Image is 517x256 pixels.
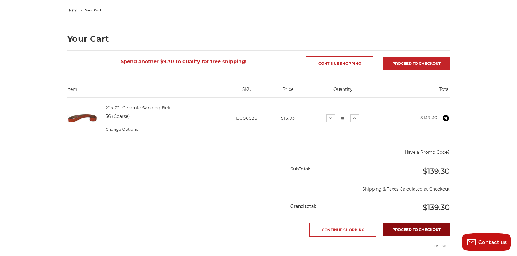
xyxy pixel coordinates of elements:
[281,115,295,121] span: $13.93
[420,115,437,120] strong: $139.30
[67,35,450,43] h1: Your Cart
[290,161,370,176] div: SubTotal:
[478,239,507,245] span: Contact us
[383,223,450,236] a: Proceed to checkout
[290,181,450,192] p: Shipping & Taxes Calculated at Checkout
[304,86,382,97] th: Quantity
[462,233,511,251] button: Contact us
[290,204,316,209] strong: Grand total:
[383,57,450,70] a: Proceed to checkout
[423,167,450,176] span: $139.30
[382,86,450,97] th: Total
[271,86,304,97] th: Price
[106,113,130,120] dd: 36 (Coarse)
[67,103,98,134] img: 2" x 72" Ceramic Pipe Sanding Belt
[106,105,171,111] a: 2" x 72" Ceramic Sanding Belt
[67,8,78,12] a: home
[222,86,272,97] th: SKU
[423,203,450,212] span: $139.30
[236,115,258,121] span: BC06036
[373,243,450,249] p: -- or use --
[336,113,349,123] input: 2" x 72" Ceramic Sanding Belt Quantity:
[405,149,450,156] button: Have a Promo Code?
[121,59,247,64] span: Spend another $9.70 to qualify for free shipping!
[309,223,376,237] a: Continue Shopping
[106,127,138,132] a: Change Options
[85,8,102,12] span: your cart
[67,86,222,97] th: Item
[306,56,373,70] a: Continue Shopping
